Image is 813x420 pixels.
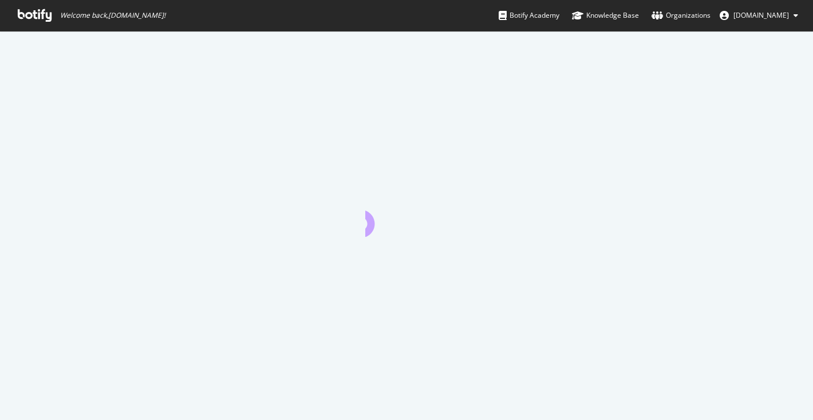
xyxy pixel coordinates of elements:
[733,10,789,20] span: pierre.paqueton.gmail
[499,10,559,21] div: Botify Academy
[711,6,807,25] button: [DOMAIN_NAME]
[652,10,711,21] div: Organizations
[572,10,639,21] div: Knowledge Base
[365,196,448,237] div: animation
[60,11,165,20] span: Welcome back, [DOMAIN_NAME] !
